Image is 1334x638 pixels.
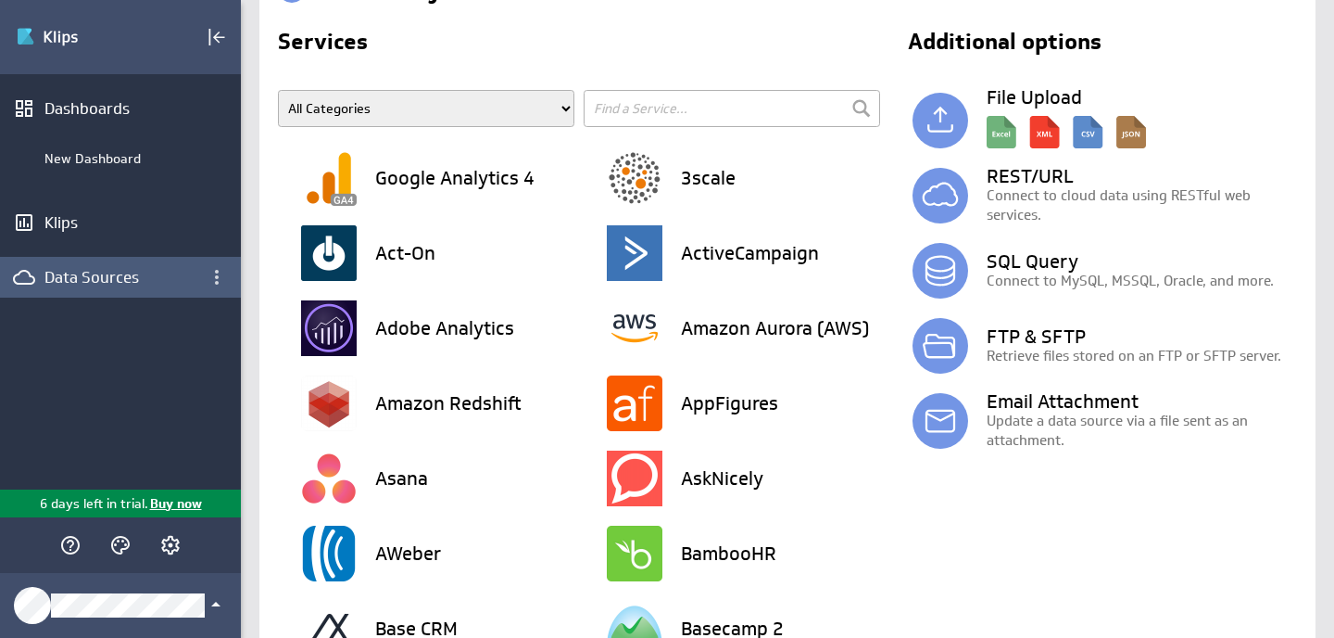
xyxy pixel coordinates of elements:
[681,319,869,338] h3: Amazon Aurora (AWS)
[987,411,1297,450] p: Update a data source via a file sent as an attachment.
[105,530,136,561] div: Themes
[987,185,1297,224] p: Connect to cloud data using RESTful web services.
[987,88,1297,107] h3: File Upload
[375,394,522,413] h3: Amazon Redshift
[607,451,662,506] img: image1361835612104150966.png
[148,494,202,514] p: Buy now
[44,267,196,287] div: Data Sources
[607,526,662,581] img: image4271532089018294151.png
[301,451,357,506] img: image772416011628122514.png
[848,95,875,122] input: Submit
[301,150,357,206] img: image6502031566950861830.png
[301,376,357,431] img: image7632027720258204353.png
[201,21,233,53] div: Collapse
[44,98,196,119] div: Dashboards
[912,168,968,223] img: simple_rest.svg
[301,225,357,281] img: image4488369603297424195.png
[301,526,357,581] img: image1137728285709518332.png
[607,376,662,431] img: image7083839964087255944.png
[607,300,662,356] img: image6239696482622088708.png
[16,22,145,52] div: Go to Dashboards
[375,244,435,262] h3: Act-On
[584,90,880,127] input: Find a Service...
[987,167,1297,185] h3: REST/URL
[912,93,968,148] img: local.svg
[55,530,86,561] div: Help
[375,169,535,187] h3: Google Analytics 4
[987,107,1146,148] img: local_description.svg
[159,534,182,556] svg: Account and settings
[16,22,145,52] img: Klipfolio klips logo
[607,225,662,281] img: image9187947030682302895.png
[301,300,357,356] img: image7123355047139026446.png
[375,469,428,488] h3: Asana
[912,243,968,299] img: database.svg
[987,392,1297,411] h3: Email Attachment
[912,318,968,374] img: ftp.svg
[278,31,884,60] h2: Services
[681,394,778,413] h3: AppFigures
[681,619,784,638] h3: Basecamp 2
[681,544,776,563] h3: BambooHR
[375,619,458,638] h3: Base CRM
[155,530,186,561] div: Account and settings
[375,319,514,338] h3: Adobe Analytics
[44,212,196,233] div: Klips
[40,494,148,514] p: 6 days left in trial.
[681,244,819,262] h3: ActiveCampaign
[987,271,1297,290] p: Connect to MySQL, MSSQL, Oracle, and more.
[987,327,1297,346] h3: FTP & SFTP
[44,150,232,167] div: New Dashboard
[987,346,1297,365] p: Retrieve files stored on an FTP or SFTP server.
[375,544,441,563] h3: AWeber
[607,150,662,206] img: image5212420104391205579.png
[201,262,233,293] div: Data Sources menu
[681,469,763,488] h3: AskNicely
[681,169,736,187] h3: 3scale
[109,534,132,556] svg: Themes
[912,393,968,449] img: email.svg
[987,252,1297,271] h3: SQL Query
[889,31,1291,60] h2: Additional options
